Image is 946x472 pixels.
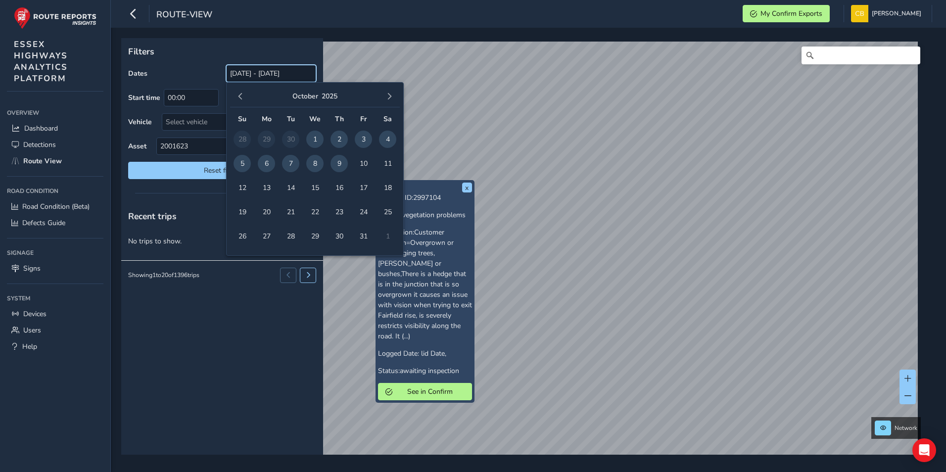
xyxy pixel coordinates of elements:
[331,179,348,196] span: 16
[258,179,275,196] span: 13
[121,229,323,253] p: No trips to show.
[331,131,348,148] span: 2
[413,193,441,202] span: 2997104
[125,42,918,466] canvas: Map
[14,39,68,84] span: ESSEX HIGHWAYS ANALYTICS PLATFORM
[282,203,299,221] span: 21
[421,349,446,358] span: lid Date,
[7,184,103,198] div: Road Condition
[7,198,103,215] a: Road Condition (Beta)
[258,203,275,221] span: 20
[379,179,396,196] span: 18
[7,260,103,277] a: Signs
[7,306,103,322] a: Devices
[23,156,62,166] span: Route View
[378,210,472,220] p: Subject:
[157,138,299,154] span: 2001623
[23,326,41,335] span: Users
[331,155,348,172] span: 9
[402,210,466,220] span: vegetation problems
[234,228,251,245] span: 26
[282,228,299,245] span: 28
[912,438,936,462] div: Open Intercom Messenger
[7,105,103,120] div: Overview
[156,8,212,22] span: route-view
[128,93,160,102] label: Start time
[287,114,295,124] span: Tu
[306,179,324,196] span: 15
[331,203,348,221] span: 23
[335,114,344,124] span: Th
[234,155,251,172] span: 5
[851,5,868,22] img: diamond-layout
[14,7,96,29] img: rr logo
[895,424,917,432] span: Network
[7,120,103,137] a: Dashboard
[331,228,348,245] span: 30
[309,114,321,124] span: We
[360,114,367,124] span: Fr
[802,47,920,64] input: Search
[306,203,324,221] span: 22
[128,271,199,279] div: Showing 1 to 20 of 1396 trips
[851,5,925,22] button: [PERSON_NAME]
[22,202,90,211] span: Road Condition (Beta)
[378,366,472,376] p: Status:
[7,322,103,338] a: Users
[355,228,372,245] span: 31
[378,383,472,400] button: See in Confirm
[23,309,47,319] span: Devices
[258,228,275,245] span: 27
[128,162,316,179] button: Reset filters
[379,203,396,221] span: 25
[22,342,37,351] span: Help
[355,203,372,221] span: 24
[7,245,103,260] div: Signage
[760,9,822,18] span: My Confirm Exports
[7,338,103,355] a: Help
[379,155,396,172] span: 11
[23,264,41,273] span: Signs
[355,131,372,148] span: 3
[462,183,472,192] button: x
[292,92,318,101] button: October
[396,387,465,396] span: See in Confirm
[378,227,472,341] p: Description:
[24,124,58,133] span: Dashboard
[378,348,472,359] p: Logged Date:
[128,117,152,127] label: Vehicle
[743,5,830,22] button: My Confirm Exports
[136,166,309,175] span: Reset filters
[258,155,275,172] span: 6
[7,137,103,153] a: Detections
[7,153,103,169] a: Route View
[128,69,147,78] label: Dates
[128,45,316,58] p: Filters
[355,179,372,196] span: 17
[238,114,246,124] span: Su
[234,203,251,221] span: 19
[872,5,921,22] span: [PERSON_NAME]
[282,179,299,196] span: 14
[379,131,396,148] span: 4
[400,366,459,376] span: awaiting inspection
[355,155,372,172] span: 10
[7,215,103,231] a: Defects Guide
[378,228,472,341] span: Customer Selection=Overgrown or overhanging trees, [PERSON_NAME] or bushes,There is a hedge that ...
[22,218,65,228] span: Defects Guide
[282,155,299,172] span: 7
[262,114,272,124] span: Mo
[162,114,299,130] div: Select vehicle
[23,140,56,149] span: Detections
[383,114,392,124] span: Sa
[306,131,324,148] span: 1
[234,179,251,196] span: 12
[306,228,324,245] span: 29
[306,155,324,172] span: 8
[128,142,146,151] label: Asset
[7,291,103,306] div: System
[378,192,472,203] p: Confirm ID:
[322,92,337,101] button: 2025
[128,210,177,222] span: Recent trips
